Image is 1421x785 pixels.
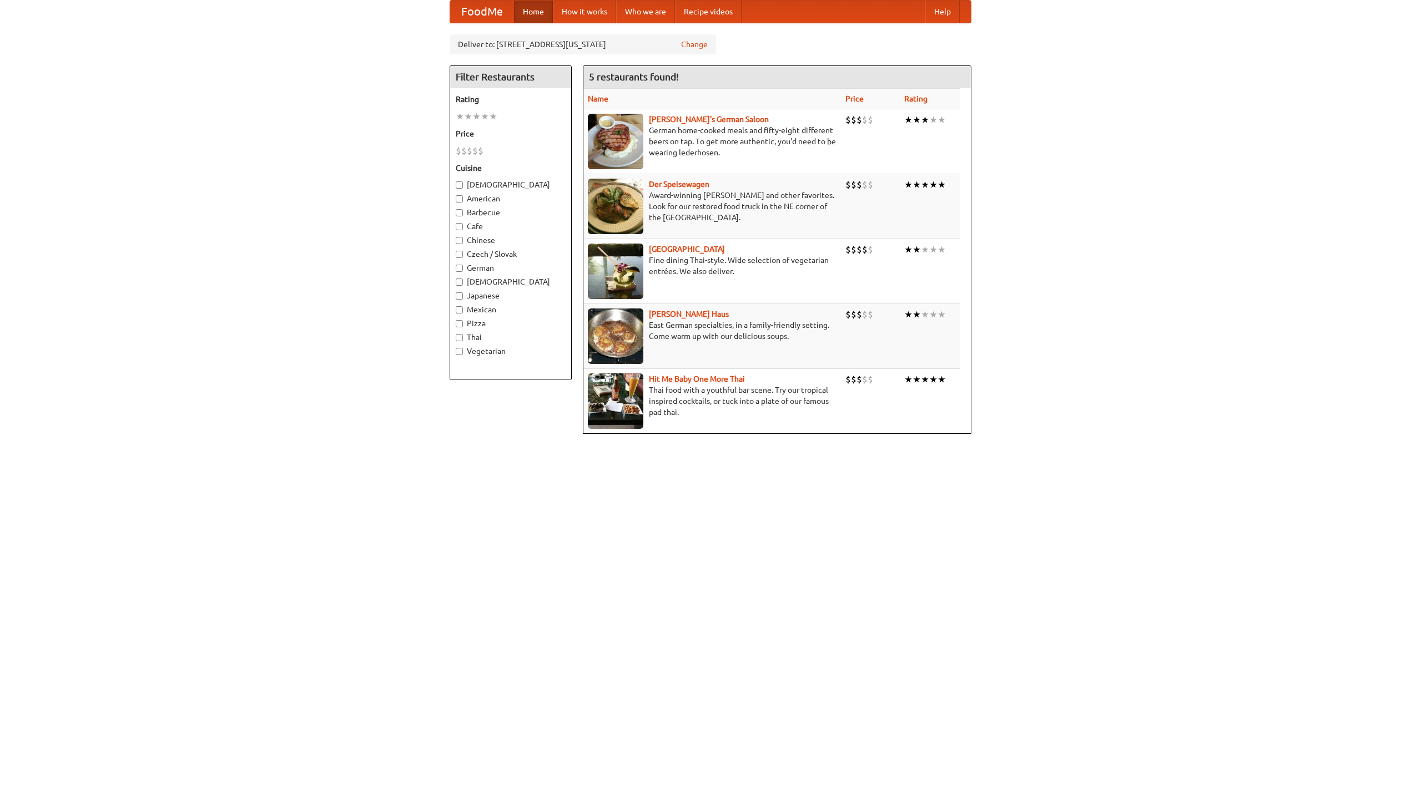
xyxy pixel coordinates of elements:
a: Hit Me Baby One More Thai [649,374,745,383]
label: Chinese [456,235,566,246]
label: Barbecue [456,207,566,218]
label: [DEMOGRAPHIC_DATA] [456,179,566,190]
img: speisewagen.jpg [588,179,643,234]
a: [PERSON_NAME]'s German Saloon [649,115,769,124]
li: $ [862,114,868,126]
li: $ [472,145,478,157]
li: $ [856,373,862,386]
li: $ [856,114,862,126]
label: German [456,262,566,274]
div: Deliver to: [STREET_ADDRESS][US_STATE] [450,34,716,54]
label: [DEMOGRAPHIC_DATA] [456,276,566,287]
h5: Cuisine [456,163,566,174]
a: Recipe videos [675,1,742,23]
li: ★ [929,308,938,321]
p: Award-winning [PERSON_NAME] and other favorites. Look for our restored food truck in the NE corne... [588,190,837,223]
label: Vegetarian [456,346,566,357]
a: Rating [904,94,928,103]
li: ★ [921,179,929,191]
li: ★ [456,110,464,123]
p: East German specialties, in a family-friendly setting. Come warm up with our delicious soups. [588,320,837,342]
li: ★ [929,373,938,386]
input: Cafe [456,223,463,230]
input: Chinese [456,237,463,244]
li: $ [868,179,873,191]
li: ★ [929,244,938,256]
li: $ [862,373,868,386]
li: $ [868,308,873,321]
li: ★ [913,179,921,191]
h4: Filter Restaurants [450,66,571,88]
li: ★ [921,373,929,386]
li: $ [851,244,856,256]
input: Barbecue [456,209,463,216]
li: ★ [481,110,489,123]
li: $ [851,179,856,191]
a: Price [845,94,864,103]
li: ★ [904,244,913,256]
input: Thai [456,334,463,341]
p: Thai food with a youthful bar scene. Try our tropical inspired cocktails, or tuck into a plate of... [588,384,837,418]
li: $ [851,308,856,321]
li: $ [845,244,851,256]
li: ★ [921,244,929,256]
a: Change [681,39,708,50]
input: American [456,195,463,202]
a: Home [514,1,553,23]
img: kohlhaus.jpg [588,308,643,364]
li: $ [845,373,851,386]
label: Thai [456,332,566,343]
p: German home-cooked meals and fifty-eight different beers on tap. To get more authentic, you'd nee... [588,125,837,158]
input: German [456,265,463,272]
li: ★ [938,244,946,256]
li: ★ [904,373,913,386]
li: $ [851,373,856,386]
li: $ [461,145,467,157]
a: [GEOGRAPHIC_DATA] [649,245,725,254]
li: $ [845,114,851,126]
li: ★ [904,179,913,191]
li: $ [856,244,862,256]
li: $ [868,373,873,386]
label: Japanese [456,290,566,301]
label: Cafe [456,221,566,232]
li: $ [845,179,851,191]
li: ★ [938,179,946,191]
li: $ [868,244,873,256]
ng-pluralize: 5 restaurants found! [589,72,679,82]
li: $ [856,308,862,321]
p: Fine dining Thai-style. Wide selection of vegetarian entrées. We also deliver. [588,255,837,277]
li: $ [862,308,868,321]
label: Pizza [456,318,566,329]
label: Mexican [456,304,566,315]
label: Czech / Slovak [456,249,566,260]
a: How it works [553,1,616,23]
input: Czech / Slovak [456,251,463,258]
input: Vegetarian [456,348,463,355]
input: Mexican [456,306,463,313]
li: ★ [913,114,921,126]
li: ★ [913,244,921,256]
li: $ [856,179,862,191]
a: Help [925,1,960,23]
a: FoodMe [450,1,514,23]
li: ★ [904,308,913,321]
li: $ [845,308,851,321]
li: ★ [921,308,929,321]
li: $ [478,145,483,157]
li: ★ [929,114,938,126]
a: [PERSON_NAME] Haus [649,310,729,318]
input: Pizza [456,320,463,327]
li: ★ [464,110,472,123]
li: ★ [913,373,921,386]
li: $ [467,145,472,157]
img: babythai.jpg [588,373,643,429]
a: Der Speisewagen [649,180,709,189]
a: Who we are [616,1,675,23]
input: [DEMOGRAPHIC_DATA] [456,181,463,189]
